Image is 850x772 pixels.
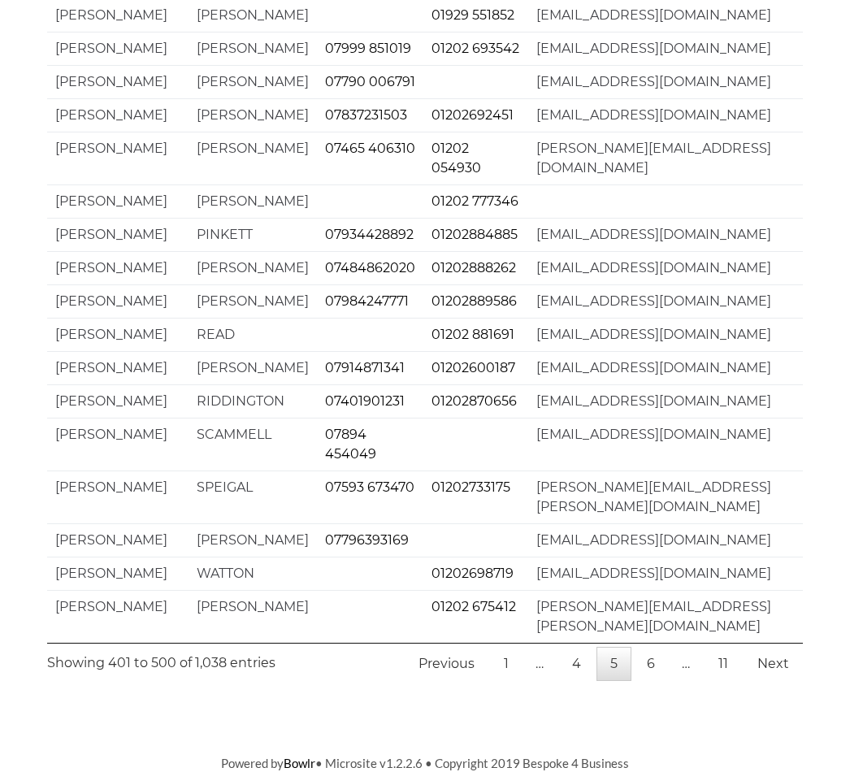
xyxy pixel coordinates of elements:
td: [PERSON_NAME] [189,32,317,65]
a: 6 [633,647,669,681]
td: [EMAIL_ADDRESS][DOMAIN_NAME] [528,98,803,132]
td: [PERSON_NAME] [189,590,317,643]
a: Bowlr [284,756,315,770]
a: 01202 675412 [432,599,516,614]
td: [PERSON_NAME][EMAIL_ADDRESS][PERSON_NAME][DOMAIN_NAME] [528,590,803,643]
a: 01202884885 [432,227,518,242]
td: [PERSON_NAME] [47,590,189,643]
a: 01202733175 [432,479,510,495]
td: READ [189,318,317,351]
a: 07484862020 [325,260,415,275]
td: [PERSON_NAME] [47,318,189,351]
td: [PERSON_NAME] [47,251,189,284]
td: [EMAIL_ADDRESS][DOMAIN_NAME] [528,557,803,590]
td: SCAMMELL [189,418,317,471]
a: 01202600187 [432,360,515,375]
td: PINKETT [189,218,317,251]
span: … [669,656,703,671]
td: [PERSON_NAME] [189,523,317,557]
a: 1 [490,647,523,681]
td: [PERSON_NAME] [189,351,317,384]
td: WATTON [189,557,317,590]
a: 07465 406310 [325,141,415,156]
td: [EMAIL_ADDRESS][DOMAIN_NAME] [528,284,803,318]
a: 01202870656 [432,393,517,409]
a: 01202 054930 [432,141,481,176]
td: [PERSON_NAME] [47,65,189,98]
td: [PERSON_NAME] [189,132,317,184]
a: 07796393169 [325,532,409,548]
td: [PERSON_NAME] [47,384,189,418]
a: 07593 673470 [325,479,414,495]
td: [PERSON_NAME] [189,65,317,98]
td: [PERSON_NAME] [189,98,317,132]
td: [EMAIL_ADDRESS][DOMAIN_NAME] [528,351,803,384]
a: 07934428892 [325,227,414,242]
td: [PERSON_NAME][EMAIL_ADDRESS][DOMAIN_NAME] [528,132,803,184]
td: [EMAIL_ADDRESS][DOMAIN_NAME] [528,65,803,98]
a: 5 [596,647,631,681]
td: [PERSON_NAME] [189,284,317,318]
td: [EMAIL_ADDRESS][DOMAIN_NAME] [528,218,803,251]
a: 01202692451 [432,107,514,123]
td: [PERSON_NAME] [47,184,189,218]
a: 01202889586 [432,293,517,309]
a: 01202 777346 [432,193,518,209]
div: Showing 401 to 500 of 1,038 entries [47,644,275,673]
a: Next [744,647,803,681]
td: [EMAIL_ADDRESS][DOMAIN_NAME] [528,32,803,65]
a: 07999 851019 [325,41,411,56]
a: 07914871341 [325,360,405,375]
a: 11 [705,647,742,681]
td: RIDDINGTON [189,384,317,418]
td: [PERSON_NAME] [189,184,317,218]
td: [PERSON_NAME] [47,523,189,557]
td: [PERSON_NAME][EMAIL_ADDRESS][PERSON_NAME][DOMAIN_NAME] [528,471,803,523]
a: 07401901231 [325,393,405,409]
td: [PERSON_NAME] [47,98,189,132]
a: 01929 551852 [432,7,514,23]
a: 01202888262 [432,260,516,275]
span: … [523,656,557,671]
a: Previous [405,647,488,681]
a: 4 [558,647,595,681]
a: 01202698719 [432,566,514,581]
td: [PERSON_NAME] [47,284,189,318]
a: 07894 454049 [325,427,376,462]
td: [PERSON_NAME] [47,351,189,384]
a: 01202 693542 [432,41,519,56]
a: 07790 006791 [325,74,415,89]
td: [EMAIL_ADDRESS][DOMAIN_NAME] [528,418,803,471]
td: SPEIGAL [189,471,317,523]
td: [PERSON_NAME] [189,251,317,284]
a: 07984247771 [325,293,409,309]
td: [PERSON_NAME] [47,471,189,523]
a: 01202 881691 [432,327,514,342]
td: [PERSON_NAME] [47,218,189,251]
td: [PERSON_NAME] [47,132,189,184]
td: [PERSON_NAME] [47,32,189,65]
td: [EMAIL_ADDRESS][DOMAIN_NAME] [528,251,803,284]
a: 07837231503 [325,107,407,123]
span: Powered by • Microsite v1.2.2.6 • Copyright 2019 Bespoke 4 Business [221,756,629,770]
td: [PERSON_NAME] [47,418,189,471]
td: [EMAIL_ADDRESS][DOMAIN_NAME] [528,523,803,557]
td: [PERSON_NAME] [47,557,189,590]
td: [EMAIL_ADDRESS][DOMAIN_NAME] [528,318,803,351]
td: [EMAIL_ADDRESS][DOMAIN_NAME] [528,384,803,418]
